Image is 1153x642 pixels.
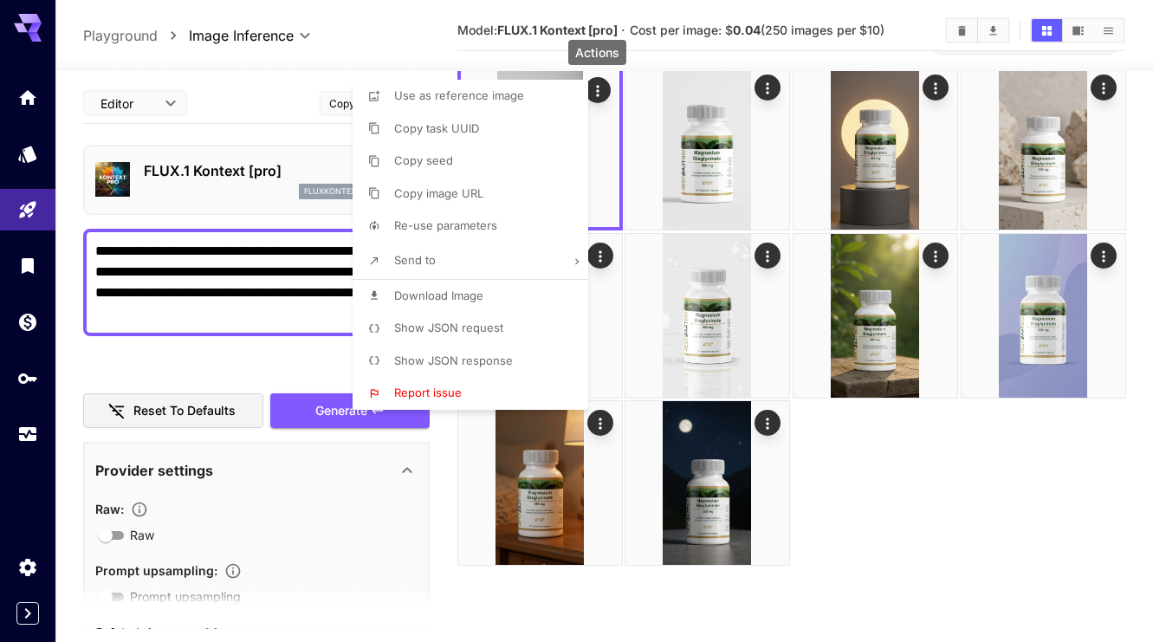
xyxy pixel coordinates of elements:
span: Show JSON response [394,353,513,367]
span: Send to [394,253,436,267]
span: Show JSON request [394,321,503,334]
span: Re-use parameters [394,218,497,232]
span: Copy image URL [394,186,483,200]
span: Report issue [394,386,462,399]
div: Actions [568,40,626,65]
span: Copy seed [394,153,453,167]
span: Use as reference image [394,88,524,102]
span: Download Image [394,289,483,302]
span: Copy task UUID [394,121,479,135]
